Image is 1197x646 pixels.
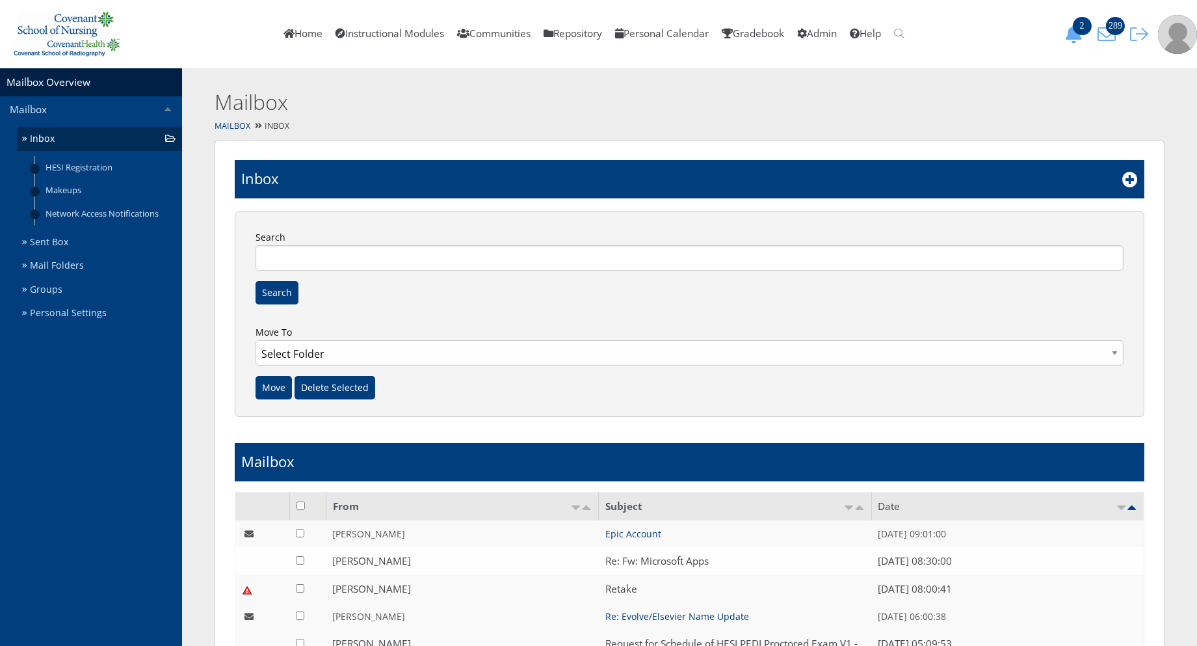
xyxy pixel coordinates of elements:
img: desc.png [854,505,865,510]
button: 2 [1060,25,1093,44]
td: [DATE] 08:00:41 [871,575,1144,603]
img: desc.png [581,505,592,510]
span: 2 [1073,17,1092,35]
span: 289 [1106,17,1125,35]
h1: Inbox [241,168,279,189]
td: [PERSON_NAME] [326,575,598,603]
img: user-profile-default-picture.png [1158,15,1197,54]
img: desc_active.png [1127,505,1137,510]
td: From [326,492,598,521]
a: Sent Box [17,230,182,254]
button: 289 [1093,25,1125,44]
img: asc.png [1116,505,1127,510]
a: 289 [1093,27,1125,40]
a: Mailbox [215,120,250,131]
td: [PERSON_NAME] [326,547,598,575]
a: Makeups [35,179,182,202]
h2: Mailbox [215,88,951,117]
td: [PERSON_NAME] [326,603,598,630]
h1: Mailbox [241,451,295,472]
a: Re: Evolve/Elsevier Name Update [605,610,749,623]
div: Inbox [182,117,1197,136]
label: Search [252,229,1127,271]
a: HESI Registration [35,156,182,179]
td: Subject [599,492,871,521]
img: asc.png [571,505,581,510]
select: Move To [256,340,1124,366]
img: urgent.png [242,585,252,595]
input: Search [256,245,1124,271]
a: Personal Settings [17,301,182,325]
td: Date [871,492,1144,521]
td: [DATE] 09:01:00 [871,520,1144,547]
a: Groups [17,278,182,302]
a: Mailbox Overview [7,75,90,89]
td: [DATE] 08:30:00 [871,547,1144,575]
a: 2 [1060,27,1093,40]
a: Retake [605,582,637,596]
label: Move To [252,324,1127,376]
a: Inbox [17,127,182,151]
img: asc.png [844,505,854,510]
td: [DATE] 06:00:38 [871,603,1144,630]
td: [PERSON_NAME] [326,520,598,547]
a: Epic Account [605,528,661,540]
i: Add New [1122,172,1138,187]
a: Network Access Notifications [35,202,182,224]
a: Mail Folders [17,254,182,278]
a: Re: Fw: Microsoft Apps [605,554,709,568]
